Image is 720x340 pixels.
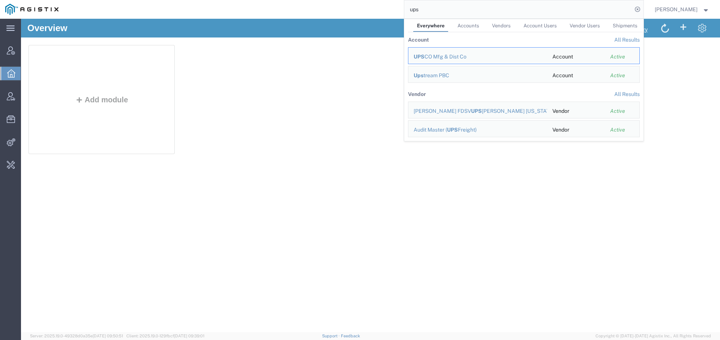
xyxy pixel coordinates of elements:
[447,127,458,133] span: UPS
[93,334,123,338] span: [DATE] 09:50:51
[613,23,637,28] span: Shipments
[414,72,423,78] span: Ups
[52,77,109,85] button: Add module
[404,0,632,18] input: Search for shipment number, reference number
[414,126,542,134] div: Audit Master (UPS Freight)
[471,108,482,114] span: UPS
[655,5,697,13] span: Abbie Wilkiemeyer
[322,334,341,338] a: Support
[21,19,720,332] iframe: FS Legacy Container
[654,5,710,14] button: [PERSON_NAME]
[126,334,204,338] span: Client: 2025.19.0-129fbcf
[610,53,634,61] div: Active
[547,47,605,64] td: Account
[492,23,511,28] span: Vendors
[547,66,605,83] td: Account
[610,72,634,79] div: Active
[417,23,445,28] span: Everywhere
[614,91,640,97] a: View all vendors found by criterion
[408,32,643,141] table: Search Results
[5,4,58,15] img: logo
[547,102,605,118] td: Vendor
[457,23,479,28] span: Accounts
[341,334,360,338] a: Feedback
[30,334,123,338] span: Server: 2025.19.0-49328d0a35e
[570,23,600,28] span: Vendor Users
[408,32,454,47] th: Account
[610,107,634,115] div: Active
[414,107,542,115] div: ACOSTA FDSV UPSTATE NEW YORK
[414,53,542,61] div: UPSCO Mfg & Dist Co
[523,23,557,28] span: Account Users
[595,333,711,339] span: Copyright © [DATE]-[DATE] Agistix Inc., All Rights Reserved
[414,54,424,60] span: UPS
[414,72,542,79] div: Upstream PBC
[174,334,204,338] span: [DATE] 09:39:01
[614,37,640,43] a: View all accounts found by criterion
[547,120,605,137] td: Vendor
[610,126,634,134] div: Active
[408,87,426,102] th: Vendor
